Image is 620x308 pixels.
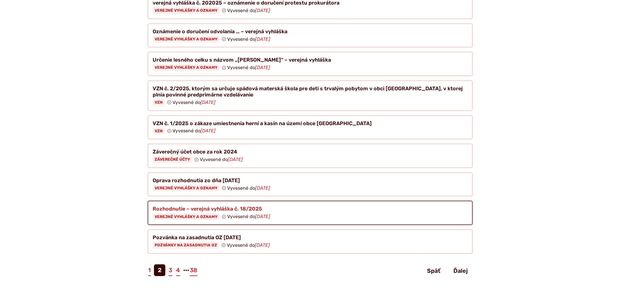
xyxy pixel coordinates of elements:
a: 4 [175,264,181,276]
a: VZN č. 2/2025, ktorým sa určuje spádová materská škola pre deti s trvalým pobytom v obci [GEOGRAP... [147,80,473,111]
a: 38 [189,264,198,276]
a: 3 [168,264,173,276]
a: Rozhodnutie – verejná vyhláška č. 18/2025 Verejné vyhlášky a oznamy Vyvesené do[DATE] [147,200,473,225]
span: 2 [154,264,165,276]
a: Záverečný účet obce za rok 2024 Záverečné účty Vyvesené do[DATE] [147,143,473,168]
a: Späť [422,265,446,277]
span: Späť [427,267,440,274]
a: VZN č. 1/2025 o zákaze umiestnenia herní a kasín na území obce [GEOGRAPHIC_DATA] VZN Vyvesené do[... [147,115,473,140]
a: Oznámenie o doručení odvolania … – verejná vyhláška Verejné vyhlášky a oznamy Vyvesené do[DATE] [147,23,473,48]
a: Určenie lesného celku s názvom „[PERSON_NAME]“ – verejná vyhláška Verejné vyhlášky a oznamy Vyves... [147,51,473,76]
a: Pozvánka na zasadnutia OZ [DATE] Pozvánky na zasadnutia OZ Vyvesené do[DATE] [147,229,473,254]
span: Ďalej [453,267,468,274]
a: Ďalej [448,265,473,277]
span: ··· [183,264,189,276]
a: Oprava rozhodnutia zo dňa [DATE] Verejné vyhlášky a oznamy Vyvesené do[DATE] [147,172,473,197]
a: 1 [147,264,151,276]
